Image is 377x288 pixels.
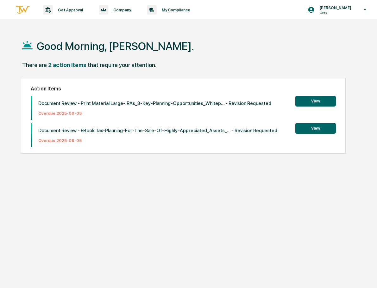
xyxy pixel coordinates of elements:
[295,123,336,134] button: View
[295,98,336,104] a: View
[315,10,355,15] p: Users
[295,96,336,107] button: View
[157,8,193,12] p: My Compliance
[38,138,277,143] p: Overdue: 2025-09-05
[38,111,271,116] p: Overdue: 2025-09-05
[108,8,134,12] p: Company
[37,40,194,52] h1: Good Morning, [PERSON_NAME].
[88,62,156,68] div: that require your attention.
[315,5,355,10] p: [PERSON_NAME]
[295,125,336,131] a: View
[31,86,336,92] h2: Action Items
[53,8,86,12] p: Get Approval
[15,5,30,15] img: logo
[22,62,47,68] div: There are
[38,101,271,106] p: Document Review - Print Material Large-IRAs_3-Key-Planning-Opportunities_Whitep... - Revision Req...
[48,62,86,68] div: 2 action items
[38,128,277,133] p: Document Review - EBook Tax-Planning-For-The-Sale-Of-Highly-Appreciated_Assets_... - Revision Req...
